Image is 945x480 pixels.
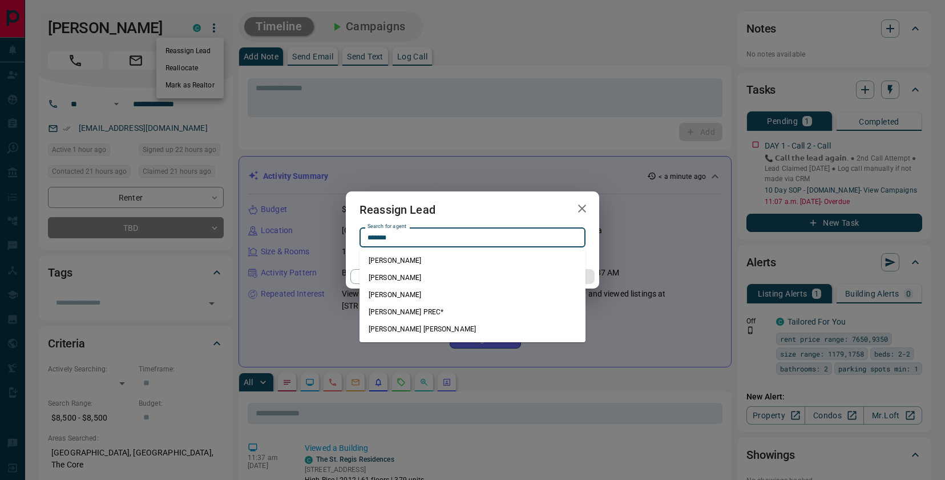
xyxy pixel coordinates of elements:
li: [PERSON_NAME] [360,269,585,286]
h2: Reassign Lead [346,191,449,228]
li: [PERSON_NAME] [360,252,585,269]
button: Cancel [350,269,448,284]
label: Search for agent [367,223,406,230]
li: [PERSON_NAME] PREC* [360,303,585,321]
li: [PERSON_NAME] [PERSON_NAME] [360,321,585,338]
li: [PERSON_NAME] [360,286,585,303]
